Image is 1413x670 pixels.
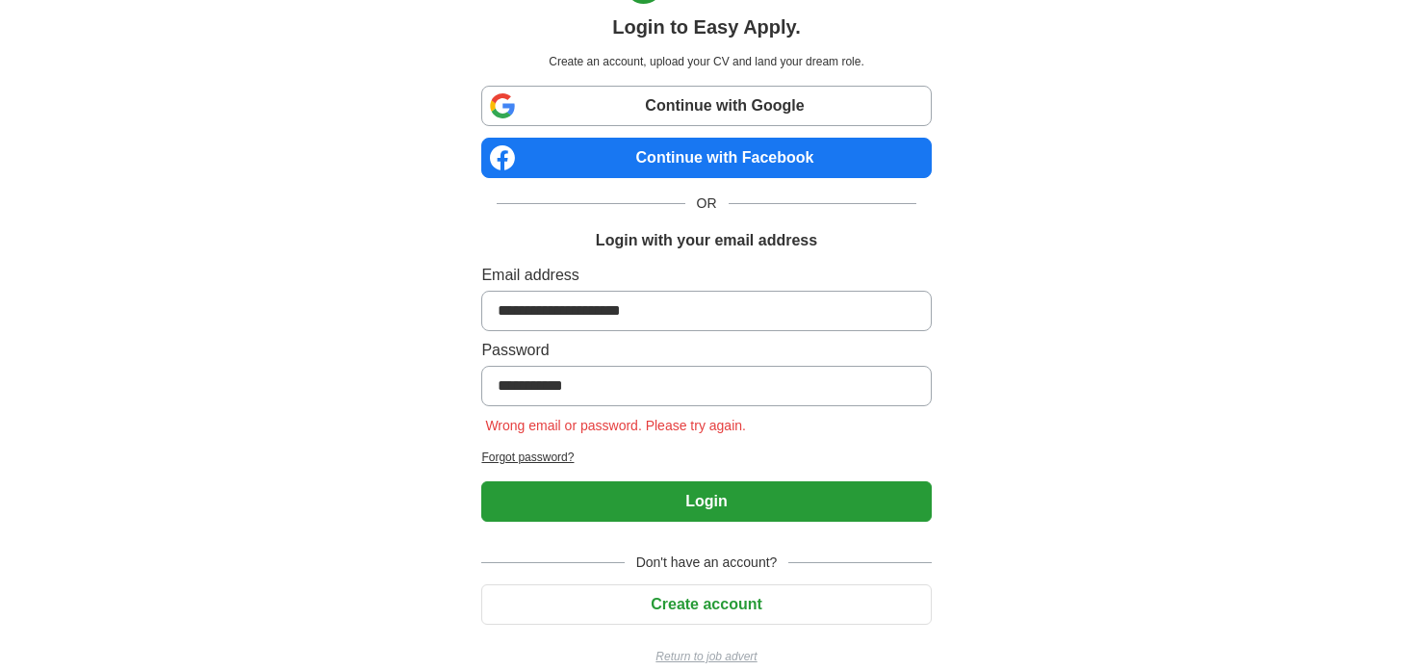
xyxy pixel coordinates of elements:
[481,138,931,178] a: Continue with Facebook
[625,553,789,573] span: Don't have an account?
[481,648,931,665] a: Return to job advert
[481,418,750,433] span: Wrong email or password. Please try again.
[596,229,817,252] h1: Login with your email address
[481,449,931,466] a: Forgot password?
[481,86,931,126] a: Continue with Google
[481,264,931,287] label: Email address
[481,596,931,612] a: Create account
[481,339,931,362] label: Password
[481,584,931,625] button: Create account
[481,481,931,522] button: Login
[485,53,927,70] p: Create an account, upload your CV and land your dream role.
[612,13,801,41] h1: Login to Easy Apply.
[685,193,729,214] span: OR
